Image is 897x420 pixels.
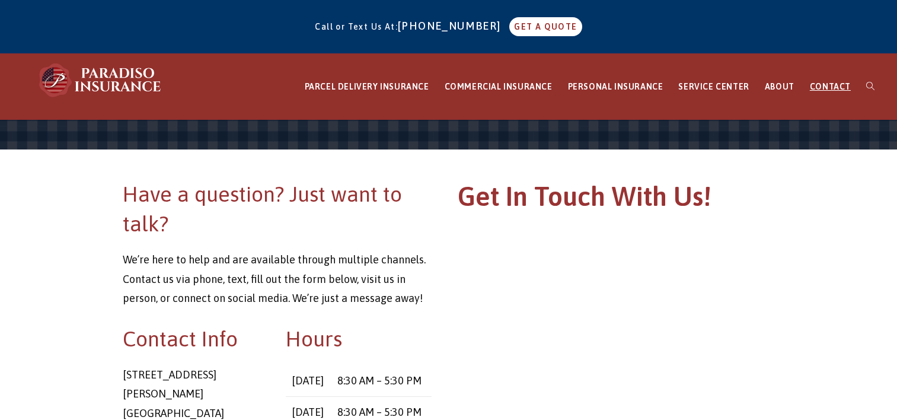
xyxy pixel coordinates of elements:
span: Call or Text Us At: [315,22,398,31]
a: ABOUT [757,54,802,120]
a: PARCEL DELIVERY INSURANCE [297,54,437,120]
span: CONTACT [810,82,851,91]
a: CONTACT [802,54,858,120]
span: SERVICE CENTER [678,82,749,91]
span: COMMERCIAL INSURANCE [445,82,553,91]
h2: Have a question? Just want to talk? [123,179,432,239]
td: [DATE] [286,365,331,397]
span: PARCEL DELIVERY INSURANCE [305,82,429,91]
p: We’re here to help and are available through multiple channels. Contact us via phone, text, fill ... [123,250,432,308]
h2: Hours [286,324,432,354]
a: PERSONAL INSURANCE [560,54,671,120]
a: [PHONE_NUMBER] [398,20,507,32]
span: PERSONAL INSURANCE [568,82,663,91]
img: Paradiso Insurance [36,62,166,98]
a: COMMERCIAL INSURANCE [437,54,560,120]
time: 8:30 AM – 5:30 PM [337,374,422,387]
h1: Get In Touch With Us! [458,179,767,220]
time: 8:30 AM – 5:30 PM [337,406,422,418]
h2: Contact Info [123,324,269,354]
span: ABOUT [765,82,794,91]
a: GET A QUOTE [509,17,582,36]
a: SERVICE CENTER [671,54,756,120]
